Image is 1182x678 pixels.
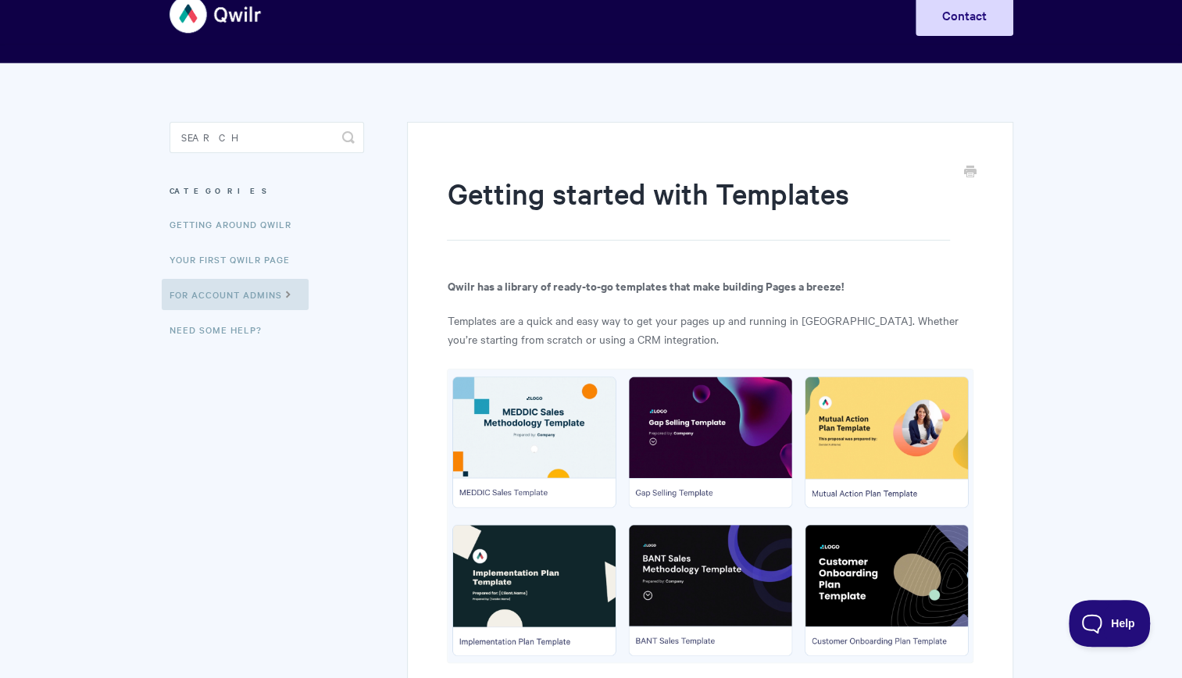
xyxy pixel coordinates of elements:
a: Your First Qwilr Page [170,244,302,275]
iframe: Toggle Customer Support [1069,600,1151,647]
p: Templates are a quick and easy way to get your pages up and running in [GEOGRAPHIC_DATA]. Whether... [447,311,973,348]
a: For Account Admins [162,279,309,310]
a: Need Some Help? [170,314,273,345]
input: Search [170,122,364,153]
b: Qwilr has a library of ready-to-go templates that make building Pages a breeze! [447,277,843,294]
h3: Categories [170,177,364,205]
a: Print this Article [964,164,977,181]
h1: Getting started with Templates [447,173,949,241]
a: Getting Around Qwilr [170,209,303,240]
